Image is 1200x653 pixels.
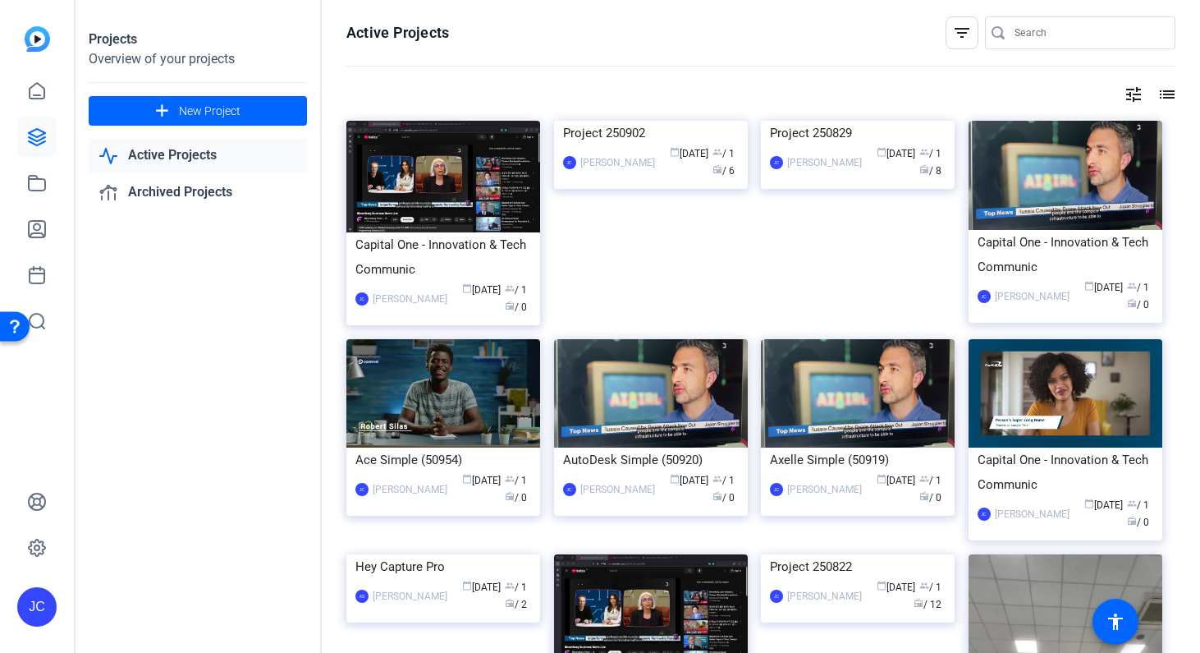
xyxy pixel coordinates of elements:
[563,448,739,472] div: AutoDesk Simple (50920)
[580,481,655,498] div: [PERSON_NAME]
[914,598,923,608] span: radio
[670,475,708,486] span: [DATE]
[17,587,57,627] div: JC
[670,148,708,159] span: [DATE]
[1124,85,1143,104] mat-icon: tune
[712,492,735,504] span: / 0
[462,284,501,296] span: [DATE]
[995,288,1069,305] div: [PERSON_NAME]
[179,103,240,120] span: New Project
[462,582,501,593] span: [DATE]
[877,147,886,157] span: calendar_today
[712,491,722,501] span: radio
[1015,23,1162,43] input: Search
[355,554,531,579] div: Hey Capture Pro
[355,483,369,496] div: JC
[978,448,1153,497] div: Capital One - Innovation & Tech Communic
[670,147,680,157] span: calendar_today
[919,474,929,484] span: group
[952,23,972,43] mat-icon: filter_list
[919,491,929,501] span: radio
[355,448,531,472] div: Ace Simple (50954)
[978,508,991,521] div: JC
[787,588,862,605] div: [PERSON_NAME]
[505,599,527,610] span: / 2
[877,475,915,486] span: [DATE]
[1106,612,1125,632] mat-icon: accessibility
[1127,282,1149,293] span: / 1
[770,590,783,603] div: JC
[877,474,886,484] span: calendar_today
[1127,516,1137,526] span: radio
[563,156,576,169] div: JC
[563,121,739,145] div: Project 250902
[919,147,929,157] span: group
[505,581,515,591] span: group
[346,23,449,43] h1: Active Projects
[1127,299,1149,310] span: / 0
[152,101,172,122] mat-icon: add
[1127,499,1137,508] span: group
[1084,281,1094,291] span: calendar_today
[1084,499,1123,511] span: [DATE]
[712,165,735,177] span: / 6
[919,582,941,593] span: / 1
[787,481,862,498] div: [PERSON_NAME]
[919,492,941,504] span: / 0
[919,165,941,177] span: / 8
[978,290,991,303] div: JC
[355,292,369,306] div: JC
[89,176,307,209] a: Archived Projects
[1127,499,1149,511] span: / 1
[505,598,515,608] span: radio
[1127,298,1137,308] span: radio
[1127,517,1149,528] span: / 0
[770,554,946,579] div: Project 250822
[505,491,515,501] span: radio
[1156,85,1175,104] mat-icon: list
[462,283,472,293] span: calendar_today
[89,49,307,69] div: Overview of your projects
[1084,282,1123,293] span: [DATE]
[1084,499,1094,508] span: calendar_today
[505,474,515,484] span: group
[877,582,915,593] span: [DATE]
[462,581,472,591] span: calendar_today
[355,590,369,603] div: AS
[770,448,946,472] div: Axelle Simple (50919)
[373,291,447,307] div: [PERSON_NAME]
[563,483,576,496] div: JC
[25,26,50,52] img: blue-gradient.svg
[89,30,307,49] div: Projects
[89,139,307,172] a: Active Projects
[712,475,735,486] span: / 1
[505,284,527,296] span: / 1
[770,483,783,496] div: JC
[914,599,941,610] span: / 12
[462,474,472,484] span: calendar_today
[1127,281,1137,291] span: group
[770,121,946,145] div: Project 250829
[919,475,941,486] span: / 1
[373,481,447,498] div: [PERSON_NAME]
[505,301,527,313] span: / 0
[877,148,915,159] span: [DATE]
[712,474,722,484] span: group
[462,475,501,486] span: [DATE]
[787,154,862,171] div: [PERSON_NAME]
[355,232,531,282] div: Capital One - Innovation & Tech Communic
[580,154,655,171] div: [PERSON_NAME]
[89,96,307,126] button: New Project
[712,147,722,157] span: group
[919,148,941,159] span: / 1
[505,301,515,310] span: radio
[919,581,929,591] span: group
[505,582,527,593] span: / 1
[712,164,722,174] span: radio
[373,588,447,605] div: [PERSON_NAME]
[505,492,527,504] span: / 0
[995,506,1069,522] div: [PERSON_NAME]
[712,148,735,159] span: / 1
[919,164,929,174] span: radio
[770,156,783,169] div: JC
